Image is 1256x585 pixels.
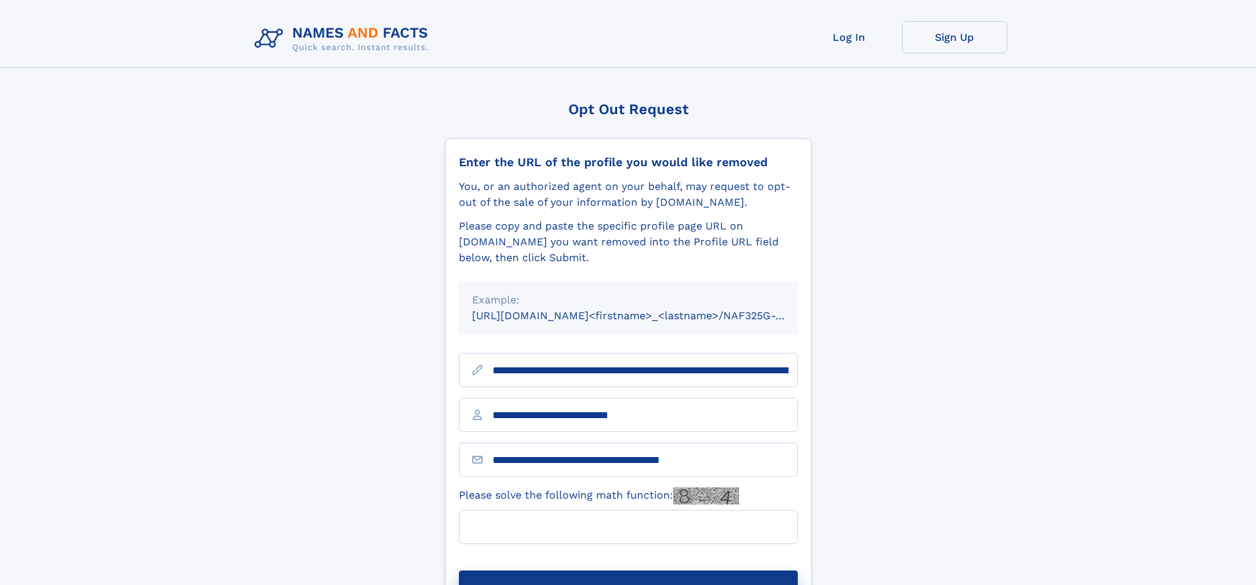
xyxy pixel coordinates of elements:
a: Sign Up [902,21,1007,53]
div: Enter the URL of the profile you would like removed [459,155,798,169]
div: Example: [472,292,785,308]
a: Log In [796,21,902,53]
label: Please solve the following math function: [459,487,739,505]
img: Logo Names and Facts [249,21,439,57]
div: Opt Out Request [445,101,812,117]
div: You, or an authorized agent on your behalf, may request to opt-out of the sale of your informatio... [459,179,798,210]
small: [URL][DOMAIN_NAME]<firstname>_<lastname>/NAF325G-xxxxxxxx [472,309,823,322]
div: Please copy and paste the specific profile page URL on [DOMAIN_NAME] you want removed into the Pr... [459,218,798,266]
